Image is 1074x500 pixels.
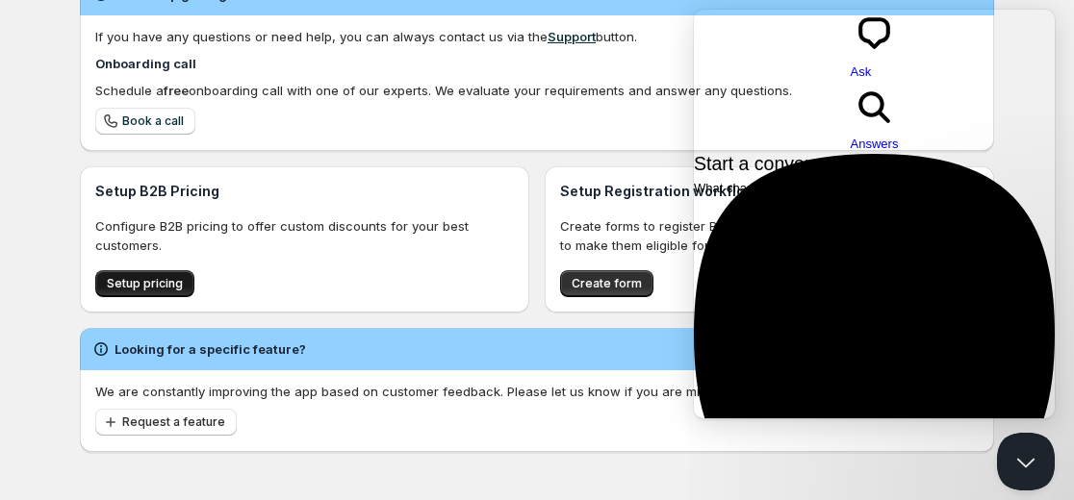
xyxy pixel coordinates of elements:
button: Setup pricing [95,270,194,297]
button: Create form [560,270,653,297]
button: Request a feature [95,409,237,436]
h4: Onboarding call [95,54,979,73]
span: Setup pricing [107,276,183,291]
b: free [164,83,189,98]
a: Support [548,29,596,44]
div: Schedule a onboarding call with one of our experts. We evaluate your requirements and answer any ... [95,81,979,100]
iframe: Help Scout Beacon - Close [997,433,1055,490]
iframe: Help Scout Beacon - Live Chat, Contact Form, and Knowledge Base [694,10,1055,418]
h3: Setup B2B Pricing [95,182,514,201]
p: Configure B2B pricing to offer custom discounts for your best customers. [95,216,514,255]
div: If you have any questions or need help, you can always contact us via the button. [95,27,979,46]
a: Book a call [95,108,195,135]
span: Create form [572,276,642,291]
p: We are constantly improving the app based on customer feedback. Please let us know if you are mis... [95,382,979,401]
h3: Setup Registration workflow [560,182,979,201]
span: Request a feature [122,414,225,430]
h2: Looking for a specific feature? [115,339,306,359]
span: Book a call [122,113,184,129]
p: Create forms to register B2B customers. Automatically tag customer to make them eligible for the ... [560,216,979,255]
